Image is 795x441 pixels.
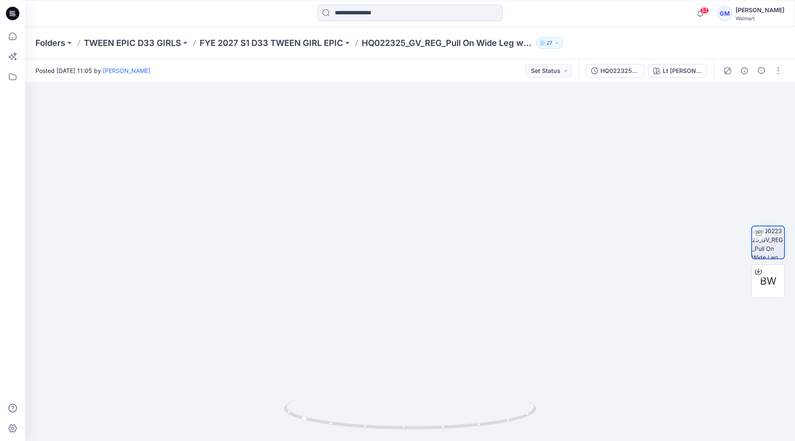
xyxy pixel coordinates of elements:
[35,37,65,49] a: Folders
[547,38,552,48] p: 27
[752,226,784,258] img: HQ022325_GV_REG_Pull On Wide Leg w Boxer & Side Stripe
[103,67,150,74] a: [PERSON_NAME]
[663,66,702,75] div: Lt [PERSON_NAME]
[717,6,732,21] div: GM
[738,64,751,78] button: Details
[700,7,709,14] span: 52
[35,66,150,75] span: Posted [DATE] 11:05 by
[536,37,563,49] button: 27
[600,66,639,75] div: HQ022325_GV_REG_Pull On Wide Leg w Boxer & Side Stripe
[84,37,181,49] a: TWEEN EPIC D33 GIRLS
[648,64,707,78] button: Lt [PERSON_NAME]
[586,64,645,78] button: HQ022325_GV_REG_Pull On Wide Leg w Boxer & Side Stripe
[736,15,784,22] div: Walmart
[362,37,533,49] p: HQ022325_GV_REG_Pull On Wide Leg w Boxer & Side Stripe
[736,5,784,15] div: [PERSON_NAME]
[200,37,343,49] a: FYE 2027 S1 D33 TWEEN GIRL EPIC
[760,274,776,289] span: BW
